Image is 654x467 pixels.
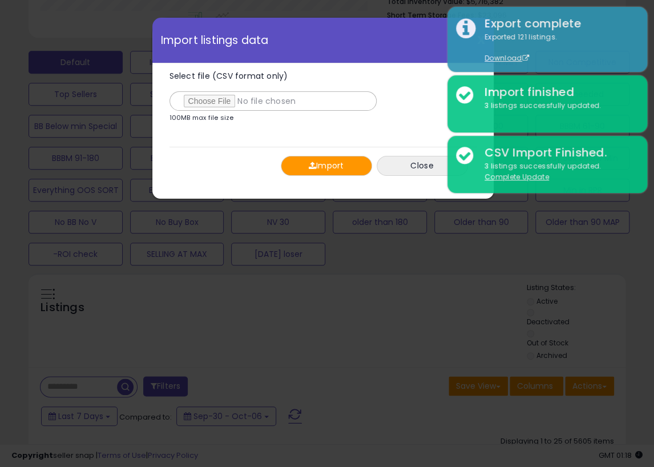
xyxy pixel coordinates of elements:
[476,161,639,182] div: 3 listings successfully updated.
[476,15,639,32] div: Export complete
[476,100,639,111] div: 3 listings successfully updated.
[476,84,639,100] div: Import finished
[485,172,549,182] u: Complete Update
[169,115,234,121] p: 100MB max file size
[377,156,468,176] button: Close
[161,35,269,46] span: Import listings data
[476,144,639,161] div: CSV Import Finished.
[485,53,529,63] a: Download
[281,156,372,176] button: Import
[169,70,288,82] span: Select file (CSV format only)
[476,32,639,64] div: Exported 121 listings.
